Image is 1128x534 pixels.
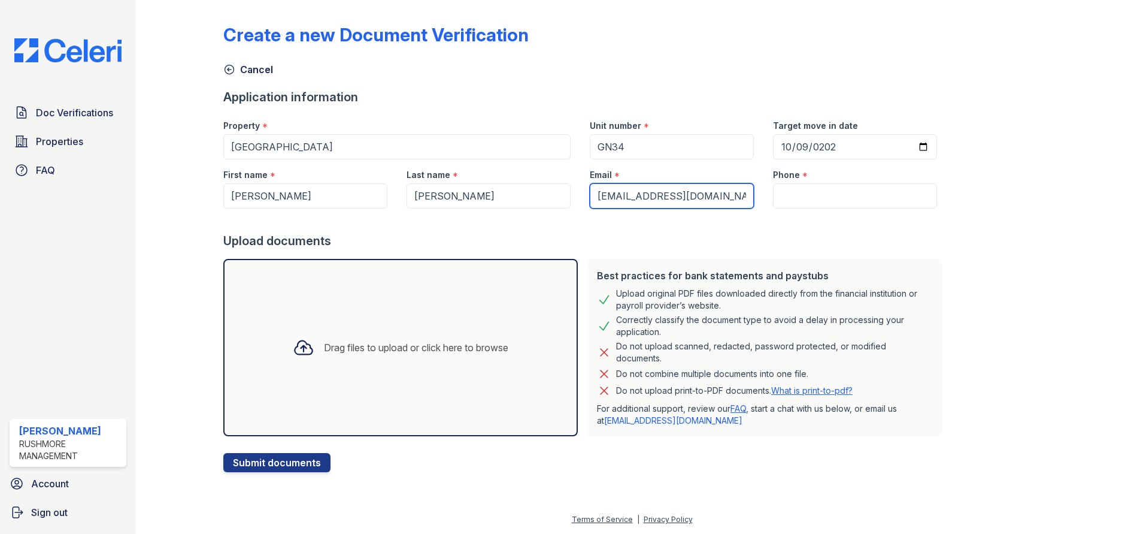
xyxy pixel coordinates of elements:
[5,500,131,524] a: Sign out
[36,163,55,177] span: FAQ
[324,340,508,355] div: Drag files to upload or click here to browse
[616,288,932,312] div: Upload original PDF files downloaded directly from the financial institution or payroll provider’...
[597,268,932,283] div: Best practices for bank statements and paystubs
[616,367,808,381] div: Do not combine multiple documents into one file.
[19,424,122,438] div: [PERSON_NAME]
[223,169,268,181] label: First name
[590,169,612,181] label: Email
[773,169,800,181] label: Phone
[616,385,853,397] p: Do not upload print-to-PDF documents.
[644,515,693,524] a: Privacy Policy
[5,38,131,62] img: CE_Logo_Blue-a8612792a0a2168367f1c8372b55b34899dd931a85d93a1a3d3e32e68fde9ad4.png
[10,158,126,182] a: FAQ
[223,62,273,77] a: Cancel
[36,134,83,149] span: Properties
[604,415,742,426] a: [EMAIL_ADDRESS][DOMAIN_NAME]
[19,438,122,462] div: Rushmore Management
[10,101,126,125] a: Doc Verifications
[597,403,932,427] p: For additional support, review our , start a chat with us below, or email us at
[590,120,641,132] label: Unit number
[773,120,858,132] label: Target move in date
[10,129,126,153] a: Properties
[31,476,69,491] span: Account
[771,385,853,396] a: What is print-to-pdf?
[223,24,529,46] div: Create a new Document Verification
[407,169,450,181] label: Last name
[730,403,746,414] a: FAQ
[572,515,633,524] a: Terms of Service
[223,89,947,105] div: Application information
[637,515,639,524] div: |
[223,453,330,472] button: Submit documents
[616,314,932,338] div: Correctly classify the document type to avoid a delay in processing your application.
[223,233,947,249] div: Upload documents
[616,340,932,364] div: Do not upload scanned, redacted, password protected, or modified documents.
[36,105,113,120] span: Doc Verifications
[5,472,131,496] a: Account
[31,505,68,520] span: Sign out
[223,120,260,132] label: Property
